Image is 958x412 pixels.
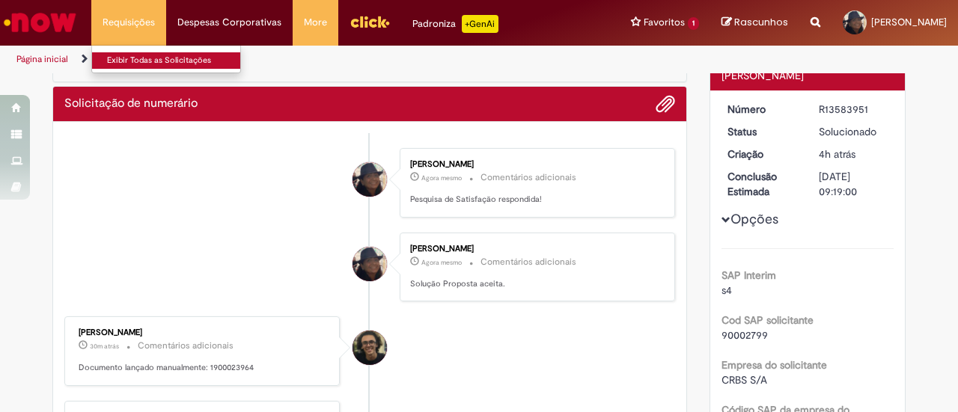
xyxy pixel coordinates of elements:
a: Rascunhos [721,16,788,30]
span: CRBS S/A [721,373,767,387]
div: Maria Cristina Rodrigues Amorim [353,162,387,197]
a: Exibir Todas as Solicitações [92,52,257,69]
div: undefined Online [353,330,387,365]
div: [PERSON_NAME] [410,245,659,253]
span: Rascunhos [734,15,788,29]
small: Comentários adicionais [480,256,576,268]
div: R13583951 [819,102,888,117]
span: 4h atrás [819,147,855,161]
ul: Requisições [91,45,241,73]
dt: Número [716,102,808,117]
div: [DATE] 09:19:00 [819,169,888,199]
p: Solução Proposta aceita. [410,278,659,290]
p: Documento lançado manualmente: 1900023964 [79,362,328,374]
span: Requisições [103,15,155,30]
span: [PERSON_NAME] [871,16,947,28]
time: 01/10/2025 10:27:40 [421,173,462,182]
time: 01/10/2025 09:57:34 [90,342,119,351]
ul: Trilhas de página [11,46,627,73]
img: ServiceNow [1,7,79,37]
b: SAP Interim [721,268,776,282]
time: 01/10/2025 10:27:28 [421,258,462,267]
span: Agora mesmo [421,258,462,267]
div: [PERSON_NAME] [721,68,894,83]
time: 01/10/2025 06:00:02 [819,147,855,161]
div: [PERSON_NAME] [410,160,659,169]
a: Página inicial [16,53,68,65]
p: Pesquisa de Satisfação respondida! [410,194,659,206]
p: +GenAi [462,15,498,33]
dt: Status [716,124,808,139]
span: Favoritos [644,15,685,30]
small: Comentários adicionais [480,171,576,184]
span: 1 [688,17,699,30]
span: More [304,15,327,30]
h2: Solicitação de numerário Histórico de tíquete [64,97,198,111]
span: 30m atrás [90,342,119,351]
dt: Criação [716,147,808,162]
span: 90002799 [721,328,768,342]
span: Despesas Corporativas [177,15,281,30]
div: Solucionado [819,124,888,139]
b: Empresa do solicitante [721,358,827,372]
small: Comentários adicionais [138,339,234,352]
button: Adicionar anexos [656,94,675,114]
div: 01/10/2025 06:00:02 [819,147,888,162]
div: Padroniza [412,15,498,33]
b: Cod SAP solicitante [721,313,814,327]
div: Maria Cristina Rodrigues Amorim [353,247,387,281]
dt: Conclusão Estimada [716,169,808,199]
span: Agora mesmo [421,173,462,182]
div: [PERSON_NAME] [79,328,328,337]
span: s4 [721,283,732,297]
img: click_logo_yellow_360x200.png [350,10,390,33]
